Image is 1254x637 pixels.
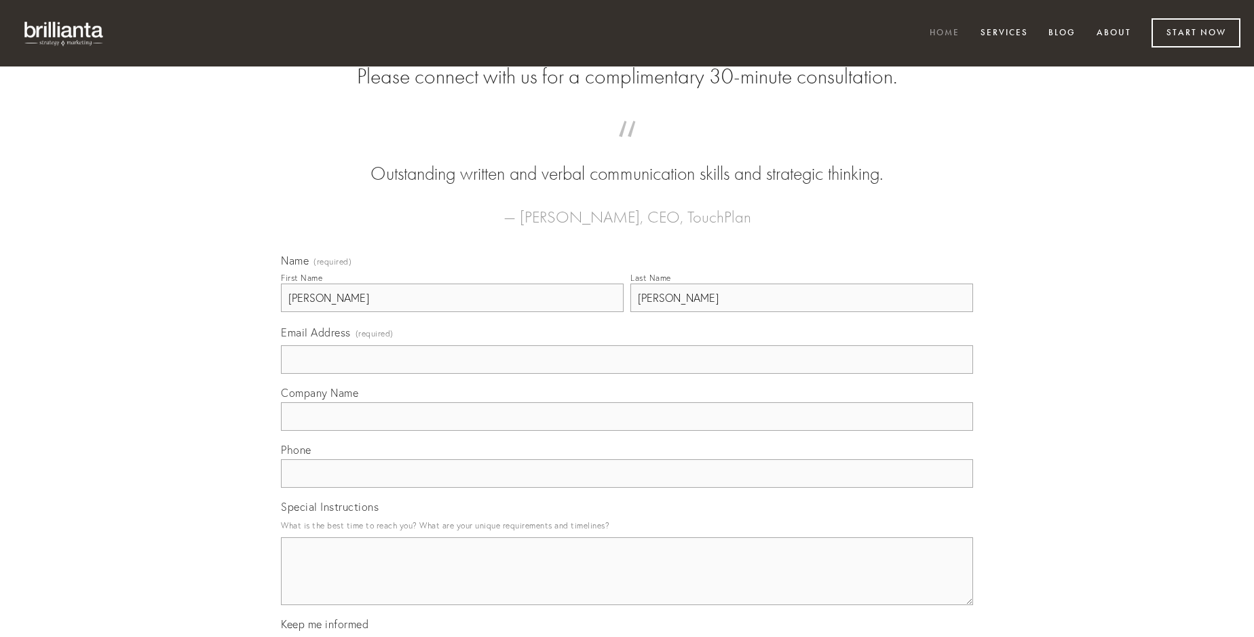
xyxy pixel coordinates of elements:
[356,324,394,343] span: (required)
[1040,22,1084,45] a: Blog
[1088,22,1140,45] a: About
[281,443,311,457] span: Phone
[630,273,671,283] div: Last Name
[14,14,115,53] img: brillianta - research, strategy, marketing
[303,134,951,161] span: “
[281,617,368,631] span: Keep me informed
[281,500,379,514] span: Special Instructions
[281,273,322,283] div: First Name
[281,326,351,339] span: Email Address
[281,64,973,90] h2: Please connect with us for a complimentary 30-minute consultation.
[313,258,351,266] span: (required)
[281,254,309,267] span: Name
[303,134,951,187] blockquote: Outstanding written and verbal communication skills and strategic thinking.
[972,22,1037,45] a: Services
[1152,18,1240,47] a: Start Now
[281,386,358,400] span: Company Name
[281,516,973,535] p: What is the best time to reach you? What are your unique requirements and timelines?
[921,22,968,45] a: Home
[303,187,951,231] figcaption: — [PERSON_NAME], CEO, TouchPlan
